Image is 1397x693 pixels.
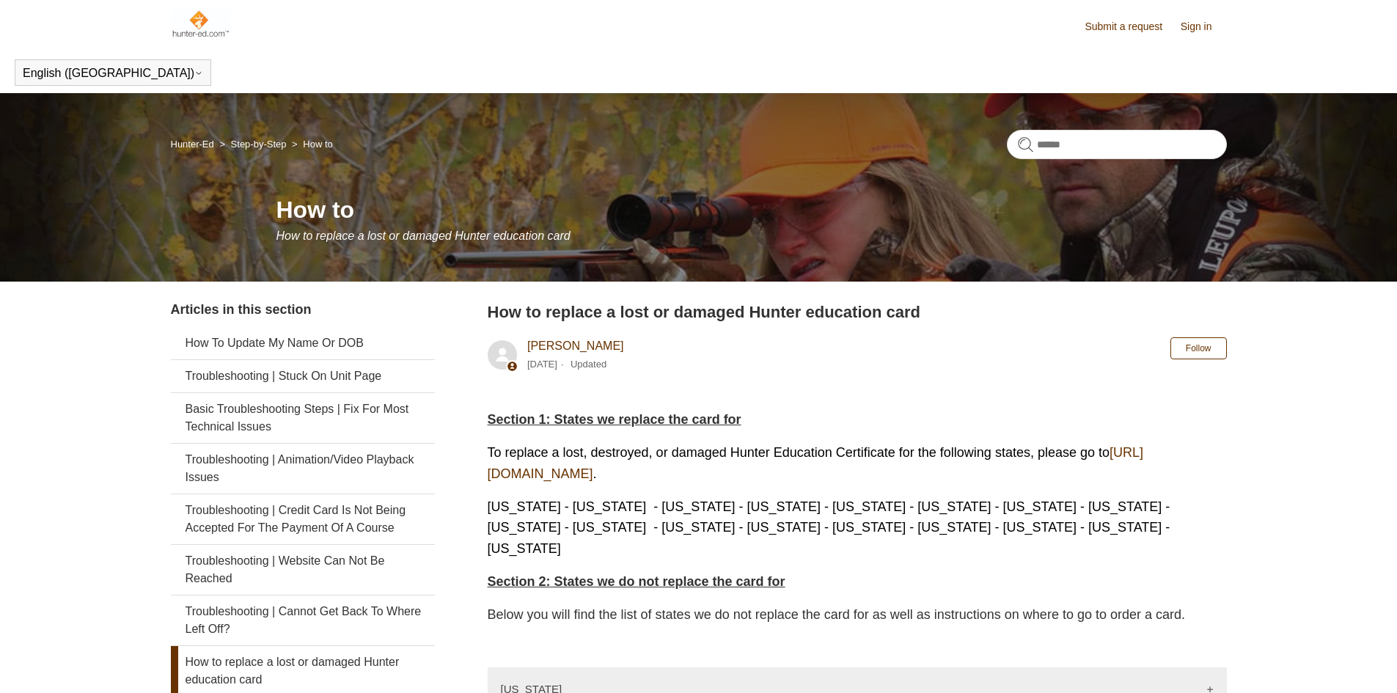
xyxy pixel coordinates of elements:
[171,360,435,392] a: Troubleshooting | Stuck On Unit Page
[276,192,1227,227] h1: How to
[23,67,203,80] button: English ([GEOGRAPHIC_DATA])
[276,230,571,242] span: How to replace a lost or damaged Hunter education card
[488,445,1144,481] a: [URL][DOMAIN_NAME]
[1170,337,1227,359] button: Follow Article
[171,545,435,595] a: Troubleshooting | Website Can Not Be Reached
[303,139,332,150] a: How to
[1007,130,1227,159] input: Search
[171,302,312,317] span: Articles in this section
[488,445,1144,481] span: To replace a lost, destroyed, or damaged Hunter Education Certificate for the following states, p...
[171,327,435,359] a: How To Update My Name Or DOB
[171,494,435,544] a: Troubleshooting | Credit Card Is Not Being Accepted For The Payment Of A Course
[171,444,435,494] a: Troubleshooting | Animation/Video Playback Issues
[216,139,289,150] li: Step-by-Step
[1181,19,1227,34] a: Sign in
[171,139,217,150] li: Hunter-Ed
[488,412,741,427] span: Section 1: States we replace the card for
[171,595,435,645] a: Troubleshooting | Cannot Get Back To Where Left Off?
[488,300,1227,324] h2: How to replace a lost or damaged Hunter education card
[1085,19,1177,34] a: Submit a request
[171,393,435,443] a: Basic Troubleshooting Steps | Fix For Most Technical Issues
[171,9,230,38] img: Hunter-Ed Help Center home page
[171,139,214,150] a: Hunter-Ed
[571,359,606,370] li: Updated
[488,574,785,589] strong: Section 2: States we do not replace the card for
[488,499,1170,557] span: [US_STATE] - [US_STATE] - [US_STATE] - [US_STATE] - [US_STATE] - [US_STATE] - [US_STATE] - [US_ST...
[231,139,287,150] a: Step-by-Step
[527,359,557,370] time: 11/20/2023, 10:20
[488,607,1186,622] span: Below you will find the list of states we do not replace the card for as well as instructions on ...
[289,139,333,150] li: How to
[527,340,624,352] a: [PERSON_NAME]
